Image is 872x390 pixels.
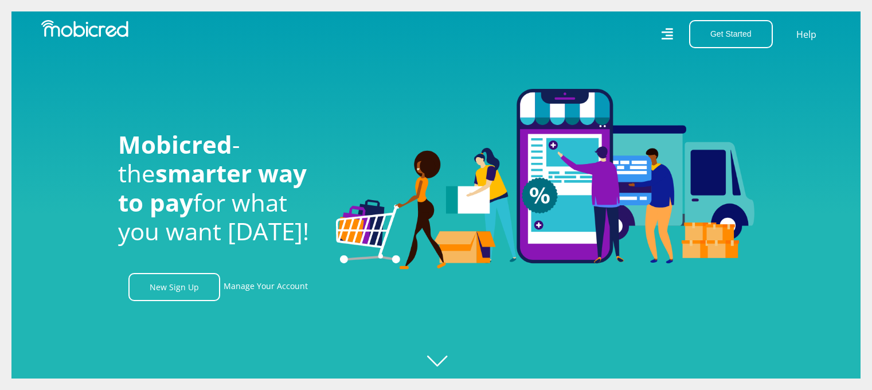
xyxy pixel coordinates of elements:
button: Get Started [689,20,773,48]
a: Manage Your Account [224,273,308,301]
img: Welcome to Mobicred [336,89,754,270]
a: New Sign Up [128,273,220,301]
span: Mobicred [118,128,232,161]
a: Help [796,27,817,42]
h1: - the for what you want [DATE]! [118,130,319,246]
span: smarter way to pay [118,157,307,218]
img: Mobicred [41,20,128,37]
